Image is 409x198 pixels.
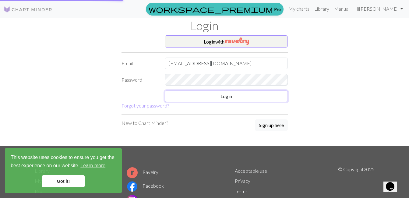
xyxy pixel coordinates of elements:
[332,3,352,15] a: Manual
[122,119,168,127] p: New to Chart Minder?
[4,6,52,13] img: Logo
[225,37,249,45] img: Ravelry
[165,90,288,102] button: Login
[255,119,288,131] button: Sign up here
[149,5,273,13] span: workspace_premium
[11,154,116,170] span: This website uses cookies to ensure you get the best experience on our website.
[235,188,248,194] a: Terms
[42,175,85,187] a: dismiss cookie message
[127,169,158,175] a: Ravelry
[118,74,161,86] label: Password
[286,3,312,15] a: My charts
[255,119,288,132] a: Sign up here
[165,35,288,48] button: Loginwith
[235,178,250,184] a: Privacy
[312,3,332,15] a: Library
[146,3,284,16] a: Pro
[31,18,378,33] h1: Login
[127,183,164,189] a: Facebook
[352,3,405,15] a: Hi[PERSON_NAME]
[122,103,169,108] a: Forgot your password?
[79,161,106,170] a: learn more about cookies
[127,167,138,178] img: Ravelry logo
[235,168,267,174] a: Acceptable use
[383,174,403,192] iframe: chat widget
[35,188,42,194] a: Pro
[127,181,138,192] img: Facebook logo
[118,58,161,69] label: Email
[5,148,122,193] div: cookieconsent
